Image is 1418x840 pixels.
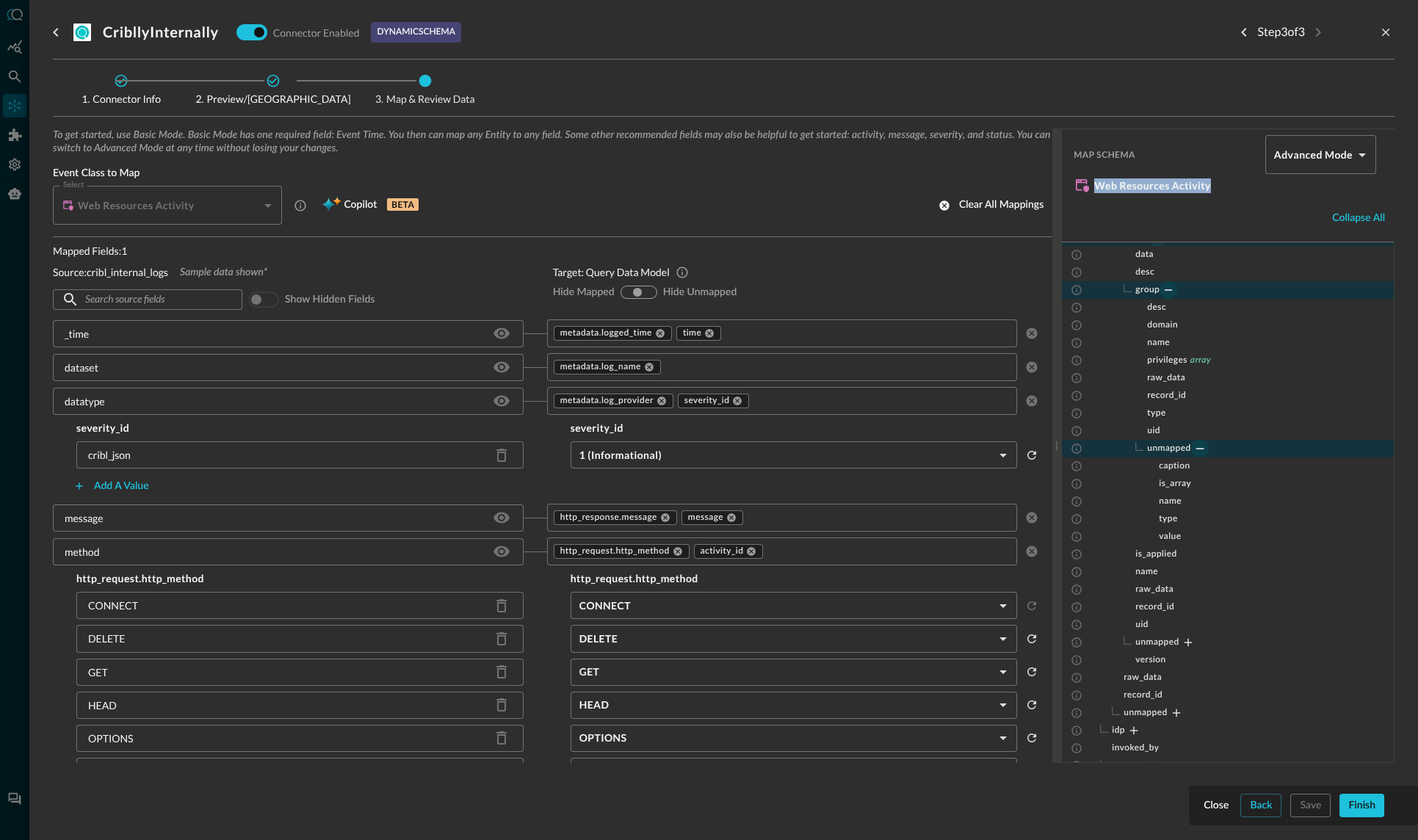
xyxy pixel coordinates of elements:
span: desc [1147,302,1166,314]
span: Show hidden fields [285,293,375,306]
button: Expand [1143,757,1161,775]
button: Delete source field [490,693,513,717]
span: Connector Info [59,94,184,104]
button: Hide/Show source field [490,540,513,563]
p: Step 3 of 3 [1257,23,1305,41]
button: Expand [1125,722,1143,739]
span: name [1147,337,1170,349]
span: array [1190,355,1211,366]
button: Expand [1168,704,1185,722]
span: raw_data [1135,584,1173,595]
div: message [681,510,743,525]
span: privileges [1147,355,1187,366]
button: go back [44,21,68,44]
span: desc [1135,267,1154,278]
button: reset selected values [1023,693,1041,717]
button: Collapse [1160,281,1177,299]
div: DELETE [88,631,125,646]
div: _time [65,326,89,341]
span: domain [1147,319,1178,331]
div: Collapse all [1332,209,1385,228]
span: To get started, use Basic Mode. Basic Mode has one required field: Event Time. You then can map a... [53,128,1052,155]
div: message [65,510,104,526]
button: Clear all mappings [930,194,1052,217]
span: value [1159,531,1181,543]
h5: HEAD [579,698,994,712]
button: Add a value [65,474,158,498]
span: uid [1147,425,1160,437]
span: name [1135,566,1158,578]
span: unmapped [1132,637,1179,648]
span: Map & Review Data [363,94,488,104]
button: Expand [1179,634,1197,651]
h5: CONNECT [579,598,994,613]
h5: Web Resources Activity [1094,178,1211,193]
span: metadata.logged_time [560,327,652,339]
div: severity_id [678,394,750,408]
span: http_response.message [560,512,657,524]
button: Delete source field [490,594,513,618]
div: datatype [65,394,105,409]
h5: OPTIONS [579,731,994,745]
input: Search source fields [85,286,209,314]
span: uid [1135,619,1148,631]
span: type [1159,513,1177,525]
button: Delete source field [490,759,513,783]
span: version [1135,654,1165,666]
div: Clear all mappings [959,196,1043,214]
span: Sample data shown* [180,266,267,279]
span: caption [1159,460,1190,472]
p: dynamic schema [377,26,455,39]
span: record_id [1135,601,1174,613]
h5: Advanced Mode [1274,148,1353,162]
svg: Query’s Data Model (QDM) is based on the Open Cybersecurity Schema Framework (OCSF). QDM aims to ... [676,266,689,279]
span: unmapped [1144,443,1190,455]
button: reset selected values [1023,759,1041,783]
button: clear selected values [1023,325,1041,342]
span: unmapped [1121,707,1167,719]
h5: http_request.http_method [53,571,547,586]
button: Delete source field [490,726,513,750]
button: CopilotBETA [313,194,427,217]
span: is_applied [1135,548,1176,560]
button: Hide/Show source field [490,389,513,413]
div: HEAD [88,698,117,713]
h3: CribllyInternally [103,23,219,41]
span: Preview/[GEOGRAPHIC_DATA] [195,94,350,104]
button: clear selected values [1023,358,1041,376]
label: Select [63,179,84,191]
span: idp [1109,725,1125,736]
h5: http_request.http_method [547,571,1041,586]
div: http_request.http_method [554,544,690,559]
span: severity_id [684,395,730,407]
span: name [1159,496,1182,507]
div: OPTIONS [88,731,133,746]
button: Hide/Show source field [490,506,513,529]
span: raw_data [1147,372,1185,384]
div: activity_id [694,544,764,559]
button: Delete source field [490,443,513,467]
button: clear selected values [1023,392,1041,410]
span: data [1135,249,1154,261]
p: Connector Enabled [273,25,360,40]
div: time [676,326,721,341]
button: reset selected values [1023,660,1041,684]
div: GET [88,665,108,680]
span: is_array [1159,478,1191,490]
button: Delete source field [490,627,513,651]
button: reset selected values [1023,627,1041,651]
button: reset selected values [1023,443,1041,467]
p: Source: cribl_internal_logs [53,264,168,280]
span: Event Class to Map [53,167,1052,180]
div: metadata.log_name [554,360,661,374]
span: activity_id [701,546,744,557]
h5: severity_id [53,421,547,435]
span: message [688,512,723,524]
span: group [1132,284,1160,296]
span: http_request.http_method [560,546,670,557]
button: Hide/Show source field [490,322,513,345]
span: process [1109,760,1143,772]
div: metadata.logged_time [554,326,672,341]
p: BETA [387,198,419,211]
div: cribl_json [88,447,131,463]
